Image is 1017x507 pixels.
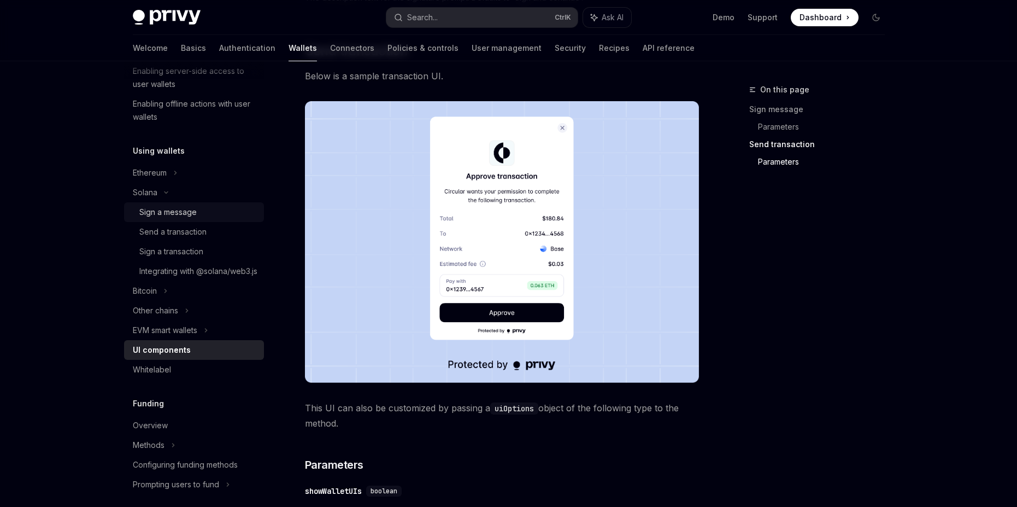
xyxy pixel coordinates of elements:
a: Whitelabel [124,360,264,380]
a: Wallets [289,35,317,61]
a: Welcome [133,35,168,61]
a: Dashboard [791,9,859,26]
a: Sign a transaction [124,242,264,261]
a: Recipes [599,35,630,61]
a: Integrating with @solana/web3.js [124,261,264,281]
span: On this page [760,83,809,96]
div: Ethereum [133,166,167,179]
h5: Funding [133,397,164,410]
a: Authentication [219,35,275,61]
a: Send a transaction [124,222,264,242]
a: Enabling offline actions with user wallets [124,94,264,127]
div: Sign a transaction [139,245,203,258]
span: Parameters [305,457,363,473]
a: User management [472,35,542,61]
h5: Using wallets [133,144,185,158]
a: Configuring funding methods [124,455,264,475]
a: Connectors [330,35,374,61]
div: Overview [133,419,168,432]
div: Configuring funding methods [133,458,238,471]
div: EVM smart wallets [133,324,197,337]
a: Sign message [749,101,893,118]
a: Demo [713,12,734,23]
div: Integrating with @solana/web3.js [139,265,257,278]
div: Search... [407,11,438,24]
a: API reference [643,35,695,61]
a: Support [748,12,778,23]
button: Ask AI [583,8,631,27]
div: Solana [133,186,157,199]
a: Sign a message [124,202,264,222]
span: Ctrl K [555,13,571,22]
span: Dashboard [800,12,842,23]
a: Security [555,35,586,61]
a: Basics [181,35,206,61]
div: Methods [133,439,164,452]
button: Toggle dark mode [867,9,885,26]
a: UI components [124,340,264,360]
img: dark logo [133,10,201,25]
a: Overview [124,416,264,435]
img: images/Trans.png [305,101,699,383]
div: Bitcoin [133,284,157,298]
div: Other chains [133,304,178,317]
code: uiOptions [490,403,538,415]
div: Sign a message [139,206,197,219]
span: Ask AI [602,12,624,23]
span: Below is a sample transaction UI. [305,68,699,84]
div: Enabling offline actions with user wallets [133,97,257,124]
a: Parameters [758,118,893,136]
a: Send transaction [749,136,893,153]
div: Prompting users to fund [133,478,219,491]
span: boolean [371,487,397,496]
a: Policies & controls [387,35,458,61]
span: This UI can also be customized by passing a object of the following type to the method. [305,400,699,431]
div: showWalletUIs [305,486,362,497]
div: Whitelabel [133,363,171,376]
button: Search...CtrlK [386,8,578,27]
div: Send a transaction [139,225,207,238]
a: Parameters [758,153,893,171]
div: UI components [133,343,191,357]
